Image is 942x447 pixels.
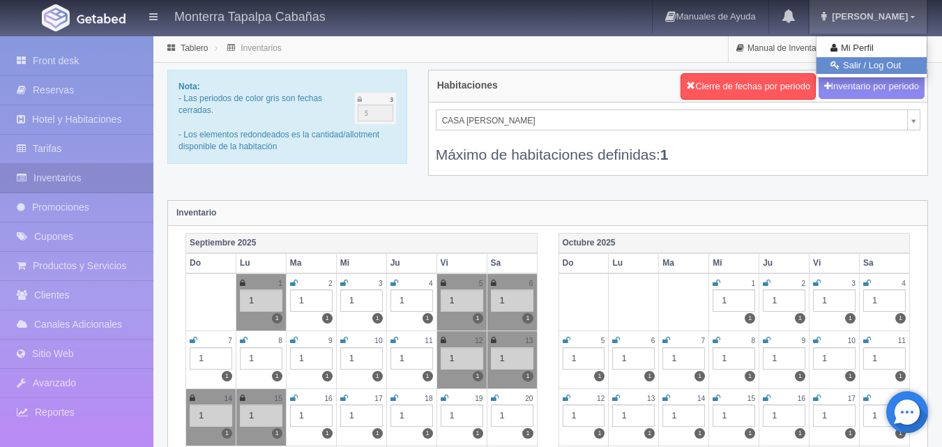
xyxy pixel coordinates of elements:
[816,40,927,57] a: Mi Perfil
[225,395,232,402] small: 14
[713,404,755,427] div: 1
[845,428,856,439] label: 1
[77,13,126,24] img: Getabed
[651,337,655,344] small: 6
[436,109,920,130] a: CASA [PERSON_NAME]
[612,404,655,427] div: 1
[525,337,533,344] small: 13
[763,404,805,427] div: 1
[324,395,332,402] small: 16
[390,347,433,370] div: 1
[644,371,655,381] label: 1
[898,337,906,344] small: 11
[228,337,232,344] small: 7
[167,70,407,164] div: - Las periodos de color gris son fechas cerradas. - Los elementos redondeados es la cantidad/allo...
[241,43,282,53] a: Inventarios
[178,82,200,91] b: Nota:
[290,289,333,312] div: 1
[390,289,433,312] div: 1
[442,110,902,131] span: CASA [PERSON_NAME]
[644,428,655,439] label: 1
[848,395,856,402] small: 17
[176,208,216,218] strong: Inventario
[895,371,906,381] label: 1
[713,347,755,370] div: 1
[525,395,533,402] small: 20
[475,395,483,402] small: 19
[423,371,433,381] label: 1
[322,313,333,324] label: 1
[487,253,537,273] th: Sa
[372,428,383,439] label: 1
[372,371,383,381] label: 1
[828,11,908,22] span: [PERSON_NAME]
[895,428,906,439] label: 1
[713,289,755,312] div: 1
[816,57,927,75] a: Salir / Log Out
[236,253,286,273] th: Lu
[795,371,805,381] label: 1
[278,280,282,287] small: 1
[522,428,533,439] label: 1
[745,428,755,439] label: 1
[694,428,705,439] label: 1
[379,280,383,287] small: 3
[322,428,333,439] label: 1
[475,337,483,344] small: 12
[759,253,810,273] th: Ju
[423,428,433,439] label: 1
[895,313,906,324] label: 1
[612,347,655,370] div: 1
[763,289,805,312] div: 1
[860,253,910,273] th: Sa
[372,313,383,324] label: 1
[902,280,906,287] small: 4
[559,233,910,253] th: Octubre 2025
[328,337,333,344] small: 9
[491,347,533,370] div: 1
[662,404,705,427] div: 1
[190,347,232,370] div: 1
[522,313,533,324] label: 1
[386,253,436,273] th: Ju
[436,130,920,165] div: Máximo de habitaciones definidas:
[290,404,333,427] div: 1
[429,280,433,287] small: 4
[491,289,533,312] div: 1
[801,280,805,287] small: 2
[659,253,709,273] th: Ma
[845,371,856,381] label: 1
[745,371,755,381] label: 1
[425,395,432,402] small: 18
[863,404,906,427] div: 1
[694,371,705,381] label: 1
[597,395,605,402] small: 12
[609,253,659,273] th: Lu
[752,337,756,344] small: 8
[473,428,483,439] label: 1
[240,347,282,370] div: 1
[275,395,282,402] small: 15
[425,337,432,344] small: 11
[340,289,383,312] div: 1
[813,404,856,427] div: 1
[813,347,856,370] div: 1
[479,280,483,287] small: 5
[745,313,755,324] label: 1
[278,337,282,344] small: 8
[42,4,70,31] img: Getabed
[174,7,326,24] h4: Monterra Tapalpa Cabañas
[374,337,382,344] small: 10
[186,233,538,253] th: Septiembre 2025
[423,313,433,324] label: 1
[272,313,282,324] label: 1
[697,395,705,402] small: 14
[473,313,483,324] label: 1
[747,395,755,402] small: 15
[286,253,336,273] th: Ma
[752,280,756,287] small: 1
[660,146,669,162] b: 1
[186,253,236,273] th: Do
[441,289,483,312] div: 1
[222,428,232,439] label: 1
